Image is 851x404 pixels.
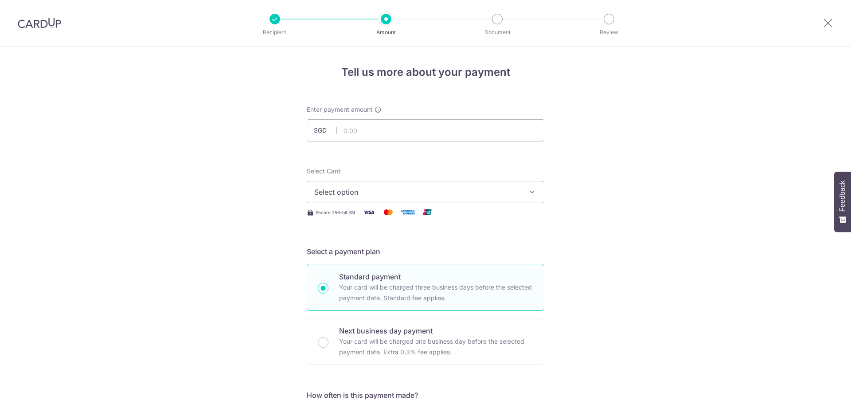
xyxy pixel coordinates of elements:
p: Document [465,28,530,37]
img: Mastercard [379,207,397,218]
h5: Select a payment plan [307,246,544,257]
button: Select option [307,181,544,203]
span: Feedback [839,180,847,212]
span: translation missing: en.payables.payment_networks.credit_card.summary.labels.select_card [307,167,341,175]
img: Union Pay [418,207,436,218]
h5: How often is this payment made? [307,390,544,400]
span: Select option [314,187,521,197]
input: 0.00 [307,119,544,141]
h4: Tell us more about your payment [307,64,544,80]
img: CardUp [18,18,61,28]
img: American Express [399,207,417,218]
img: Visa [360,207,378,218]
p: Standard payment [339,271,533,282]
button: Feedback - Show survey [834,172,851,232]
span: Secure 256-bit SSL [316,209,356,216]
p: Your card will be charged three business days before the selected payment date. Standard fee appl... [339,282,533,303]
p: Next business day payment [339,326,533,336]
p: Recipient [242,28,308,37]
p: Your card will be charged one business day before the selected payment date. Extra 0.3% fee applies. [339,336,533,357]
p: Review [576,28,642,37]
p: Amount [353,28,419,37]
iframe: Opens a widget where you can find more information [794,377,842,400]
span: Enter payment amount [307,105,373,114]
span: SGD [314,126,337,135]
